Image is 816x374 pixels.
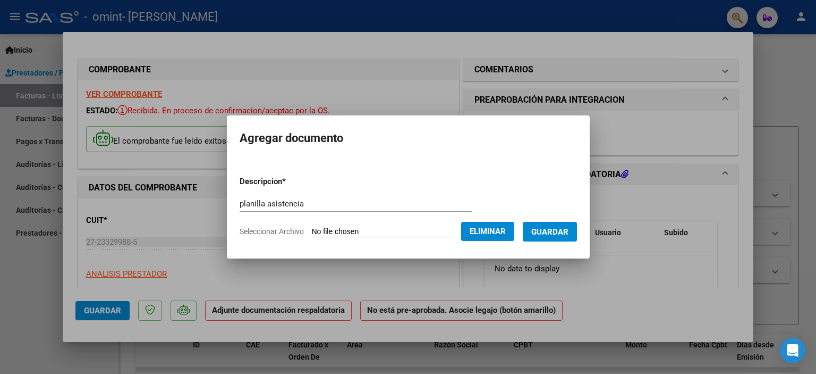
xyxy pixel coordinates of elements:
[523,222,577,242] button: Guardar
[470,227,506,236] span: Eliminar
[240,128,577,148] h2: Agregar documento
[240,176,341,188] p: Descripcion
[240,227,304,236] span: Seleccionar Archivo
[780,338,805,363] div: Open Intercom Messenger
[531,227,568,237] span: Guardar
[461,222,514,241] button: Eliminar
